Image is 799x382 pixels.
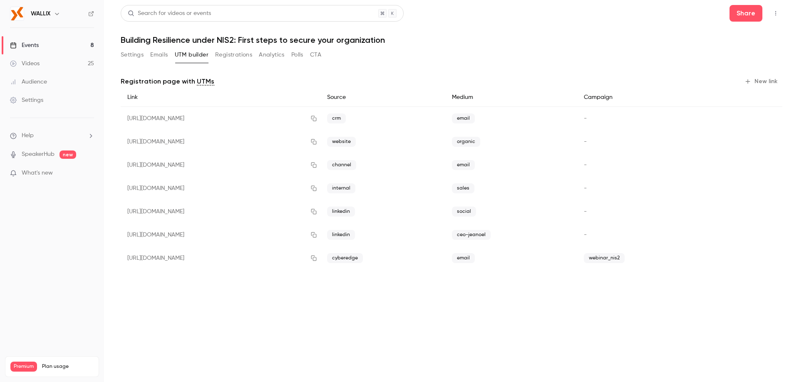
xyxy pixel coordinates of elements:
span: Plan usage [42,363,94,370]
span: email [452,113,475,123]
div: Videos [10,59,40,68]
span: - [584,162,587,168]
div: [URL][DOMAIN_NAME] [121,107,320,131]
button: Settings [121,48,144,62]
div: Search for videos or events [128,9,211,18]
span: social [452,207,476,217]
span: - [584,116,587,121]
div: [URL][DOMAIN_NAME] [121,130,320,153]
iframe: Noticeable Trigger [84,170,94,177]
li: help-dropdown-opener [10,131,94,140]
span: email [452,253,475,263]
h1: Building Resilience under NIS2: First steps to secure your organization [121,35,782,45]
div: [URL][DOMAIN_NAME] [121,246,320,270]
span: internal [327,183,355,193]
div: [URL][DOMAIN_NAME] [121,200,320,223]
div: Audience [10,78,47,86]
button: Polls [291,48,303,62]
span: webinar_nis2 [584,253,625,263]
button: Registrations [215,48,252,62]
span: ceo-jeanoel [452,230,491,240]
span: website [327,137,356,147]
div: [URL][DOMAIN_NAME] [121,153,320,177]
span: What's new [22,169,53,177]
a: UTMs [197,76,214,86]
a: SpeakerHub [22,150,55,159]
img: WALLIX [10,7,24,20]
div: Link [121,88,320,107]
span: organic [452,137,480,147]
span: cyberedge [327,253,363,263]
span: linkedin [327,230,355,240]
span: - [584,185,587,191]
button: New link [741,75,782,88]
button: Emails [150,48,168,62]
button: CTA [310,48,321,62]
span: linkedin [327,207,355,217]
div: [URL][DOMAIN_NAME] [121,177,320,200]
h6: WALLIX [31,10,50,18]
span: email [452,160,475,170]
span: Premium [10,362,37,372]
div: Campaign [577,88,715,107]
span: new [60,150,76,159]
div: [URL][DOMAIN_NAME] [121,223,320,246]
span: crm [327,113,346,123]
span: - [584,139,587,145]
button: Analytics [259,48,285,62]
div: Settings [10,96,43,104]
span: - [584,232,587,238]
button: UTM builder [175,48,208,62]
span: channel [327,160,356,170]
span: sales [452,183,474,193]
span: Help [22,131,34,140]
p: Registration page with [121,76,214,86]
div: Events [10,41,39,49]
button: Share [730,5,762,22]
div: Source [320,88,445,107]
span: - [584,209,587,214]
div: Medium [445,88,577,107]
